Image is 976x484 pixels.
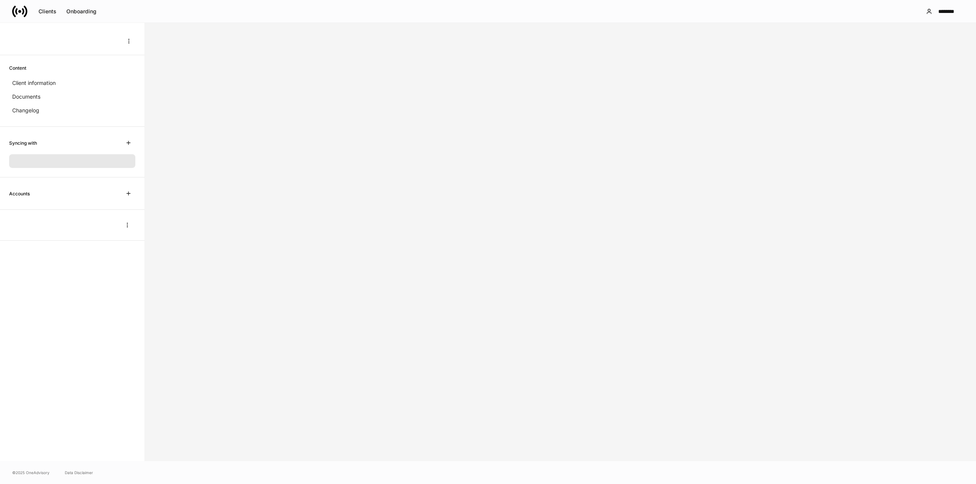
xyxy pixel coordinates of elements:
[9,190,30,197] h6: Accounts
[9,64,26,72] h6: Content
[34,5,61,18] button: Clients
[66,9,96,14] div: Onboarding
[12,470,50,476] span: © 2025 OneAdvisory
[61,5,101,18] button: Onboarding
[12,79,56,87] p: Client information
[65,470,93,476] a: Data Disclaimer
[12,93,40,101] p: Documents
[9,76,135,90] a: Client information
[9,90,135,104] a: Documents
[9,104,135,117] a: Changelog
[39,9,56,14] div: Clients
[9,139,37,147] h6: Syncing with
[12,107,39,114] p: Changelog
